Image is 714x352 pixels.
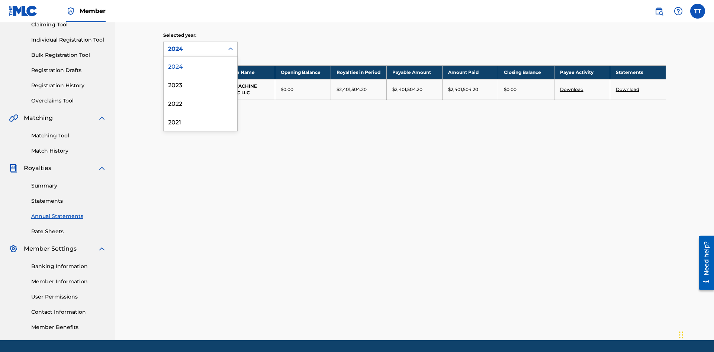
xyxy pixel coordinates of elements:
[31,97,106,105] a: Overclaims Tool
[164,75,237,94] div: 2023
[674,7,683,16] img: help
[97,244,106,253] img: expand
[97,114,106,123] img: expand
[219,65,275,79] th: Payee Name
[677,316,714,352] iframe: Chat Widget
[9,164,18,173] img: Royalties
[560,87,583,92] a: Download
[31,66,106,74] a: Registration Drafts
[616,87,639,92] a: Download
[610,65,666,79] th: Statements
[164,112,237,131] div: 2021
[690,4,705,19] div: User Menu
[9,6,38,16] img: MLC Logo
[654,7,663,16] img: search
[504,86,517,93] p: $0.00
[163,32,238,39] p: Selected year:
[31,197,106,205] a: Statements
[693,233,714,294] iframe: Resource Center
[31,132,106,140] a: Matching Tool
[80,7,106,15] span: Member
[281,86,293,93] p: $0.00
[331,65,386,79] th: Royalties in Period
[337,86,367,93] p: $2,401,504.20
[24,164,51,173] span: Royalties
[164,56,237,75] div: 2024
[24,114,53,123] span: Matching
[66,7,75,16] img: Top Rightsholder
[164,94,237,112] div: 2022
[679,324,684,346] div: Drag
[168,45,219,53] div: 2024
[31,82,106,89] a: Registration History
[31,51,106,59] a: Bulk Registration Tool
[31,212,106,220] a: Annual Statements
[498,65,554,79] th: Closing Balance
[31,293,106,301] a: User Permissions
[31,263,106,270] a: Banking Information
[9,114,18,123] img: Matching
[554,65,610,79] th: Payee Activity
[31,21,106,29] a: Claiming Tool
[31,323,106,331] a: Member Benefits
[652,4,666,19] a: Public Search
[448,86,478,93] p: $2,401,504.20
[671,4,686,19] div: Help
[24,244,77,253] span: Member Settings
[275,65,331,79] th: Opening Balance
[9,244,18,253] img: Member Settings
[97,164,106,173] img: expand
[31,308,106,316] a: Contact Information
[31,147,106,155] a: Match History
[31,278,106,286] a: Member Information
[31,36,106,44] a: Individual Registration Tool
[31,182,106,190] a: Summary
[31,228,106,235] a: Rate Sheets
[392,86,422,93] p: $2,401,504.20
[219,79,275,100] td: BIG MACHINE MUSIC LLC
[387,65,443,79] th: Payable Amount
[443,65,498,79] th: Amount Paid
